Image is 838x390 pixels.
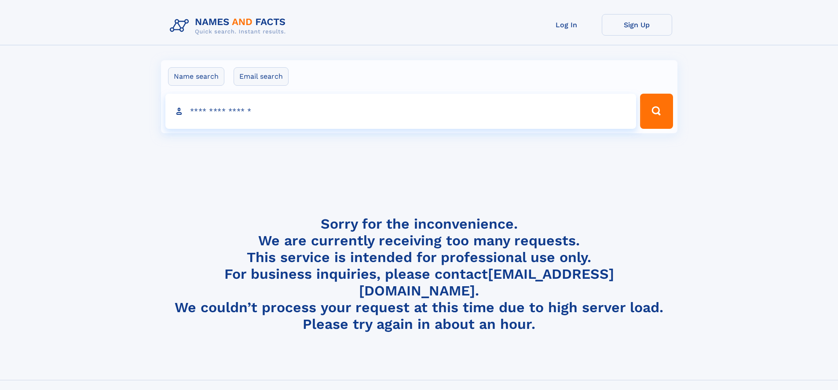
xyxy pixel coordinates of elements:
[359,266,614,299] a: [EMAIL_ADDRESS][DOMAIN_NAME]
[234,67,289,86] label: Email search
[602,14,672,36] a: Sign Up
[166,14,293,38] img: Logo Names and Facts
[165,94,637,129] input: search input
[640,94,673,129] button: Search Button
[531,14,602,36] a: Log In
[168,67,224,86] label: Name search
[166,215,672,333] h4: Sorry for the inconvenience. We are currently receiving too many requests. This service is intend...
